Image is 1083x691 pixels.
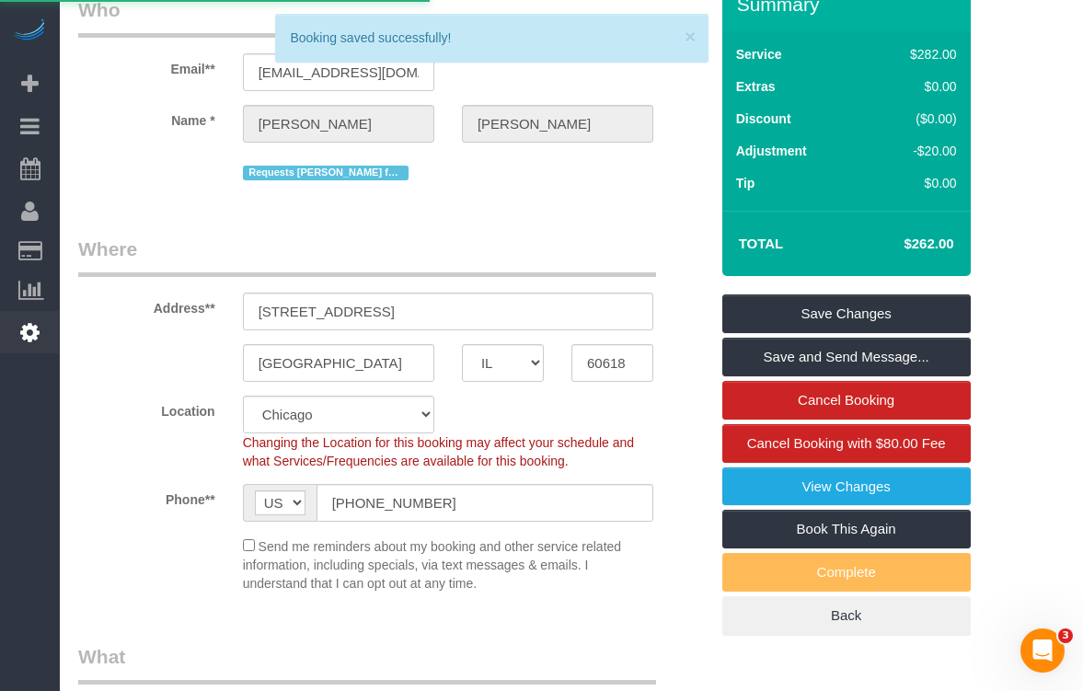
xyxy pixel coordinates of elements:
img: Automaid Logo [11,18,48,44]
a: Book This Again [722,510,971,548]
a: View Changes [722,467,971,506]
div: ($0.00) [871,109,957,128]
span: Send me reminders about my booking and other service related information, including specials, via... [243,539,621,591]
div: -$20.00 [871,142,957,160]
span: Requests [PERSON_NAME] for OTC [243,166,409,180]
button: × [685,27,696,46]
div: $282.00 [871,45,957,63]
legend: What [78,643,656,685]
strong: Total [739,236,784,251]
a: Save and Send Message... [722,338,971,376]
div: $0.00 [871,77,957,96]
div: Booking saved successfully! [290,29,694,47]
a: Back [722,596,971,635]
input: Last Name* [462,105,653,143]
a: Cancel Booking [722,381,971,420]
span: Changing the Location for this booking may affect your schedule and what Services/Frequencies are... [243,435,634,468]
div: $0.00 [871,174,957,192]
a: Save Changes [722,294,971,333]
label: Service [736,45,782,63]
a: Cancel Booking with $80.00 Fee [722,424,971,463]
label: Discount [736,109,791,128]
legend: Where [78,236,656,277]
input: Zip Code** [571,344,653,382]
label: Extras [736,77,776,96]
iframe: Intercom live chat [1020,628,1065,673]
span: Cancel Booking with $80.00 Fee [747,435,946,451]
h4: $262.00 [848,236,953,252]
span: 3 [1058,628,1073,643]
label: Name * [64,105,229,130]
input: First Name** [243,105,434,143]
label: Tip [736,174,755,192]
label: Location [64,396,229,420]
label: Adjustment [736,142,807,160]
